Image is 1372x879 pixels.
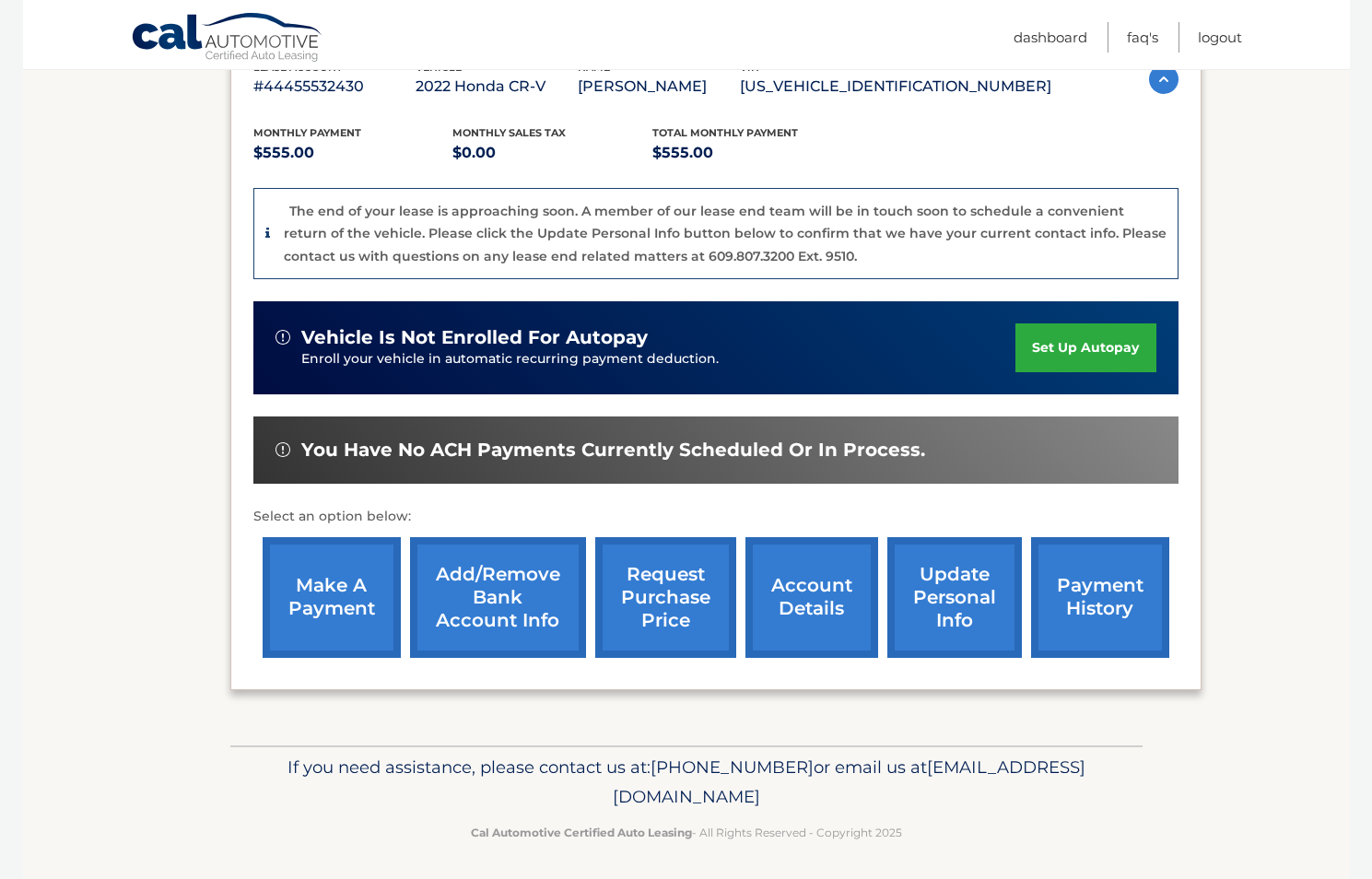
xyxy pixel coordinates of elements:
[452,140,652,166] p: $0.00
[595,537,736,658] a: request purchase price
[301,349,1016,369] p: Enroll your vehicle in automatic recurring payment deduction.
[131,12,324,65] a: Cal Automotive
[652,140,852,166] p: $555.00
[253,126,361,139] span: Monthly Payment
[276,330,290,345] img: alert-white.svg
[416,74,578,100] p: 2022 Honda CR-V
[276,442,290,457] img: alert-white.svg
[1198,22,1242,53] a: Logout
[1015,323,1155,372] a: set up autopay
[242,753,1131,812] p: If you need assistance, please contact us at: or email us at
[471,826,692,839] strong: Cal Automotive Certified Auto Leasing
[1031,537,1169,658] a: payment history
[452,126,566,139] span: Monthly sales Tax
[1127,22,1158,53] a: FAQ's
[1149,64,1179,94] img: accordion-active.svg
[651,756,814,778] span: [PHONE_NUMBER]
[745,537,878,658] a: account details
[652,126,798,139] span: Total Monthly Payment
[284,203,1167,264] p: The end of your lease is approaching soon. A member of our lease end team will be in touch soon t...
[263,537,401,658] a: make a payment
[578,74,740,100] p: [PERSON_NAME]
[740,74,1051,100] p: [US_VEHICLE_IDENTIFICATION_NUMBER]
[253,140,453,166] p: $555.00
[242,823,1131,842] p: - All Rights Reserved - Copyright 2025
[410,537,586,658] a: Add/Remove bank account info
[301,439,925,462] span: You have no ACH payments currently scheduled or in process.
[253,74,416,100] p: #44455532430
[887,537,1022,658] a: update personal info
[1014,22,1087,53] a: Dashboard
[253,506,1179,528] p: Select an option below:
[301,326,648,349] span: vehicle is not enrolled for autopay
